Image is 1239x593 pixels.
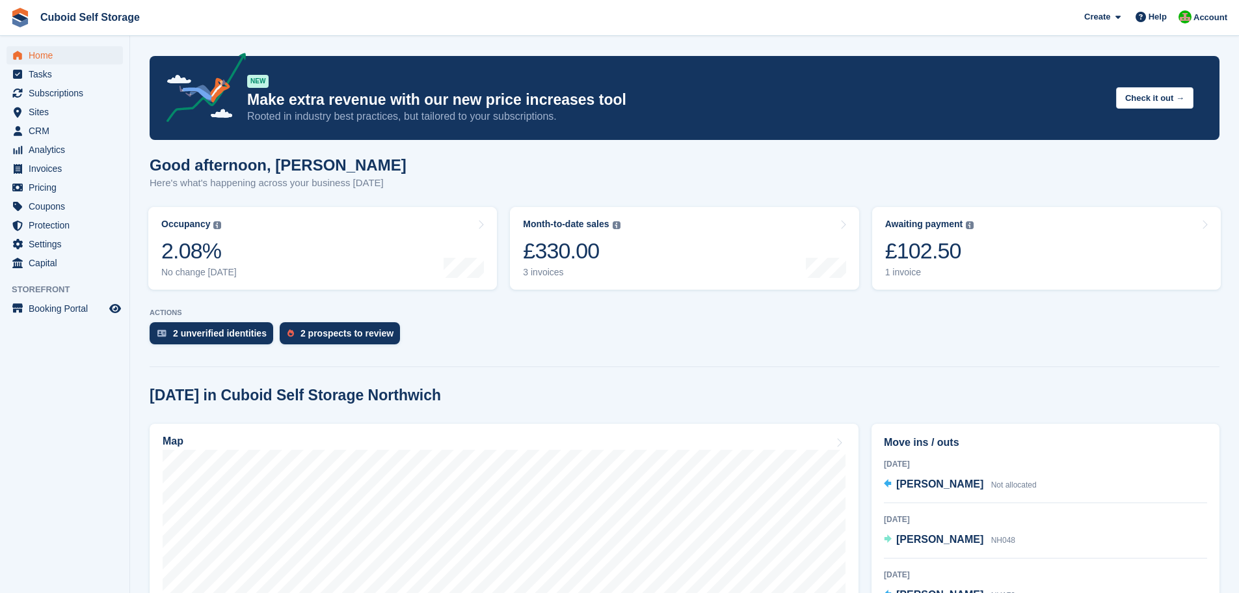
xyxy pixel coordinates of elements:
[1116,87,1193,109] button: Check it out →
[29,159,107,178] span: Invoices
[161,267,237,278] div: No change [DATE]
[7,299,123,318] a: menu
[12,283,129,296] span: Storefront
[150,156,406,174] h1: Good afternoon, [PERSON_NAME]
[884,569,1207,581] div: [DATE]
[884,532,1015,549] a: [PERSON_NAME] NH048
[884,514,1207,525] div: [DATE]
[213,221,221,229] img: icon-info-grey-7440780725fd019a000dd9b08b2336e03edf1995a4989e88bcd33f0948082b44.svg
[29,141,107,159] span: Analytics
[7,103,123,121] a: menu
[150,322,280,351] a: 2 unverified identities
[1193,11,1227,24] span: Account
[10,8,30,27] img: stora-icon-8386f47178a22dfd0bd8f6a31ec36ba5ce8667c1dd55bd0f319d3a0aa187defe.svg
[247,75,269,88] div: NEW
[157,329,167,337] img: verify_identity-adf6edd0f0f0b5bbfe63781bf79b02c33cf7c696d77639b501bdc392416b5a36.svg
[29,46,107,64] span: Home
[29,84,107,102] span: Subscriptions
[300,328,393,338] div: 2 prospects to review
[280,322,406,351] a: 2 prospects to review
[29,103,107,121] span: Sites
[161,238,237,264] div: 2.08%
[29,178,107,197] span: Pricing
[29,254,107,272] span: Capital
[896,534,983,545] span: [PERSON_NAME]
[247,90,1106,109] p: Make extra revenue with our new price increases tool
[1179,10,1192,23] img: Mark Prince
[613,221,620,229] img: icon-info-grey-7440780725fd019a000dd9b08b2336e03edf1995a4989e88bcd33f0948082b44.svg
[885,219,963,230] div: Awaiting payment
[1084,10,1110,23] span: Create
[7,46,123,64] a: menu
[966,221,974,229] img: icon-info-grey-7440780725fd019a000dd9b08b2336e03edf1995a4989e88bcd33f0948082b44.svg
[161,219,210,230] div: Occupancy
[7,122,123,140] a: menu
[107,301,123,316] a: Preview store
[29,299,107,318] span: Booking Portal
[7,254,123,272] a: menu
[150,387,441,404] h2: [DATE] in Cuboid Self Storage Northwich
[7,178,123,197] a: menu
[29,197,107,215] span: Coupons
[150,309,1219,317] p: ACTIONS
[884,435,1207,450] h2: Move ins / outs
[35,7,145,28] a: Cuboid Self Storage
[287,329,294,337] img: prospect-51fa495bee0391a8d652442698ab0144808aea92771e9ea1ae160a38d050c398.svg
[991,536,1015,545] span: NH048
[150,176,406,191] p: Here's what's happening across your business [DATE]
[155,53,246,127] img: price-adjustments-announcement-icon-8257ccfd72463d97f412b2fc003d46551f7dbcb40ab6d574587a9cd5c0d94...
[885,267,974,278] div: 1 invoice
[7,197,123,215] a: menu
[991,480,1037,490] span: Not allocated
[884,458,1207,470] div: [DATE]
[29,122,107,140] span: CRM
[29,65,107,83] span: Tasks
[1149,10,1167,23] span: Help
[7,235,123,253] a: menu
[884,476,1037,493] a: [PERSON_NAME] Not allocated
[896,478,983,490] span: [PERSON_NAME]
[148,207,497,290] a: Occupancy 2.08% No change [DATE]
[247,109,1106,124] p: Rooted in industry best practices, but tailored to your subscriptions.
[872,207,1221,290] a: Awaiting payment £102.50 1 invoice
[163,435,183,447] h2: Map
[7,159,123,178] a: menu
[29,235,107,253] span: Settings
[523,219,609,230] div: Month-to-date sales
[523,238,620,264] div: £330.00
[7,65,123,83] a: menu
[510,207,859,290] a: Month-to-date sales £330.00 3 invoices
[7,84,123,102] a: menu
[523,267,620,278] div: 3 invoices
[885,238,974,264] div: £102.50
[7,141,123,159] a: menu
[29,216,107,234] span: Protection
[7,216,123,234] a: menu
[173,328,267,338] div: 2 unverified identities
